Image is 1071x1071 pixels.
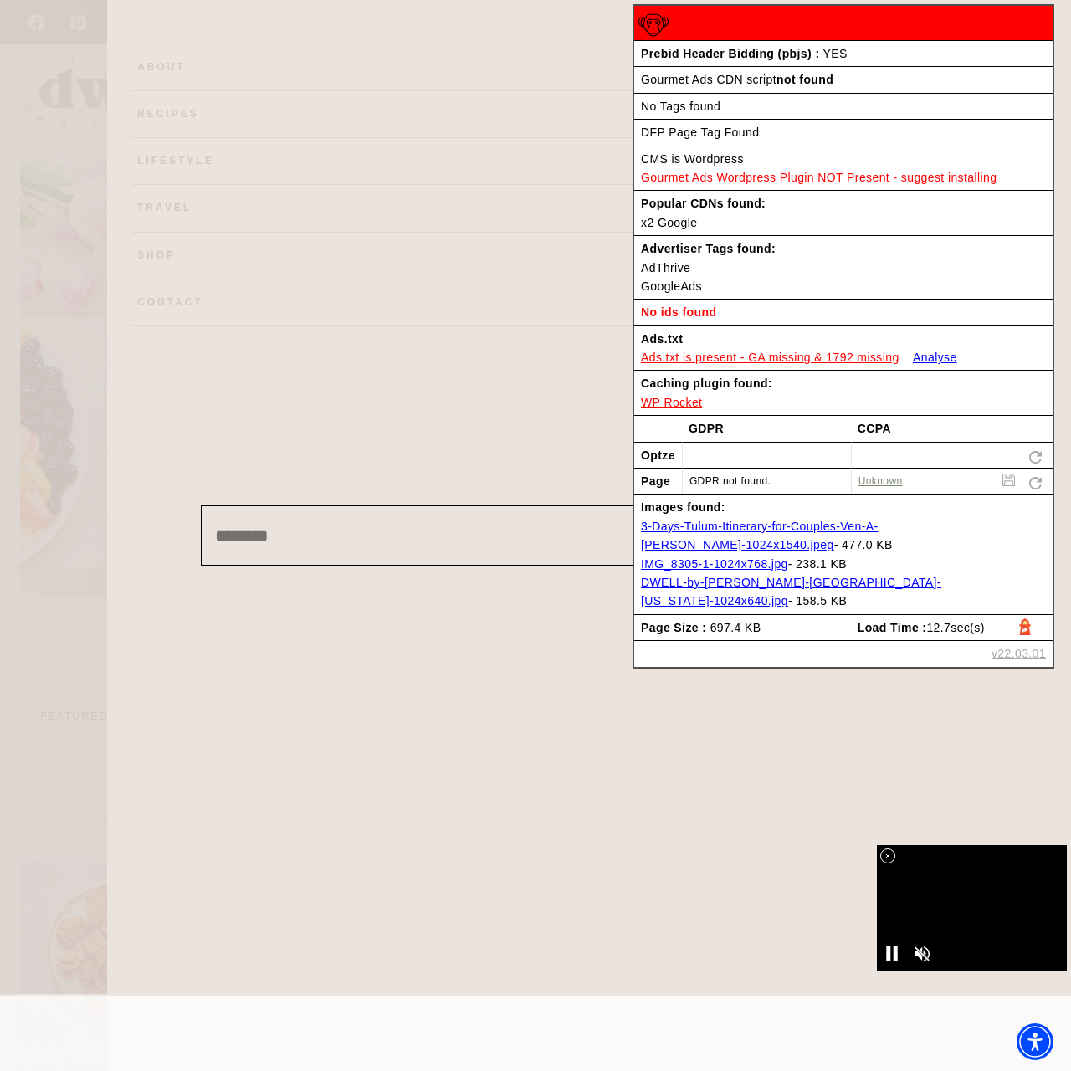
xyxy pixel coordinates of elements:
[858,475,903,487] a: Unknown
[641,197,766,210] strong: Popular CDNs found:
[641,396,702,409] a: WP Rocket
[634,6,1053,40] tr: Red - No tags found Red - false caching found Red - Ads.txt present but GA missing 1792 missing
[913,351,957,364] a: Analyse
[682,468,851,494] td: GDPR not found.
[641,351,899,364] a: Ads.txt is present - GA missing & 1792 missing
[641,171,997,184] span: Gourmet Ads Wordpress Plugin NOT Present - suggest installing
[641,576,941,607] a: DWELL-by-[PERSON_NAME]-[GEOGRAPHIC_DATA]-[US_STATE]-1024x640.jpg
[641,474,670,488] strong: Page
[641,377,772,390] strong: Caching plugin found:
[634,119,1053,145] td: DFP Page Tag Found
[641,621,706,634] strong: Page Size :
[641,448,675,462] strong: Optze
[926,621,951,634] gads_data: 12.7
[641,261,702,293] gads_data: AdThrive GoogleAds
[858,621,927,634] strong: Load Time :
[641,520,879,551] a: 3-Days-Tulum-Itinerary-for-Couples-Ven-A-[PERSON_NAME]-1024x1540.jpeg
[776,73,833,86] b: not found
[689,422,724,435] strong: GDPR
[641,557,788,571] a: IMG_8305-1-1024x768.jpg
[641,500,725,514] strong: Images found:
[851,614,1053,640] td: sec(s)
[638,10,669,40] img: wCtt+hfi+TtpgAAAABJRU5ErkJggg==
[641,332,683,346] strong: Ads.txt
[710,621,761,634] gads_data: 697.4 KB
[992,644,1046,663] a: v22.03.01
[858,422,891,435] strong: CCPA
[851,468,1022,494] td: Page CCPA Unknown { "command":"getUSPData" ,"version":1 ,"uspString":"1YNY" }
[641,305,716,319] strong: No ids found
[634,614,1053,640] tr: Click to open Google Lighthouse page analysis
[641,520,941,608] gads_data: - 477.0 KB - 238.1 KB - 158.5 KB
[634,146,1053,191] td: CMS is Wordpress
[641,47,819,60] strong: Prebid Header Bidding (pbjs) :
[634,66,1053,92] td: Gourmet Ads CDN script
[1017,1023,1053,1060] div: Accessibility Menu
[877,845,1067,971] iframe: Advertisement
[634,93,1053,119] td: No Tags found
[823,47,848,60] gads_data: YES
[641,216,697,229] gads_data: x2 Google
[641,242,776,255] strong: Advertiser Tags found:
